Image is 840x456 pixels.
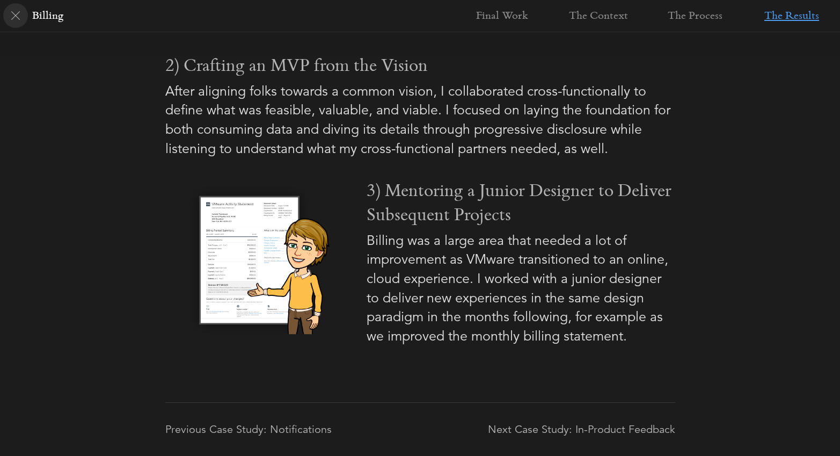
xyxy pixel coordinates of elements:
[165,180,353,341] img: results-2.svg
[11,11,20,20] img: close.svg
[165,82,675,158] p: After aligning folks towards a common vision, I collaborated cross-functionally to define what wa...
[165,231,675,346] p: Billing was a large area that needed a lot of improvement as VMware transitioned to an online, cl...
[165,180,675,228] div: 3) Mentoring a Junior Designer to Deliver Subsequent Projects
[165,55,675,79] div: 2) Crafting an MVP from the Vision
